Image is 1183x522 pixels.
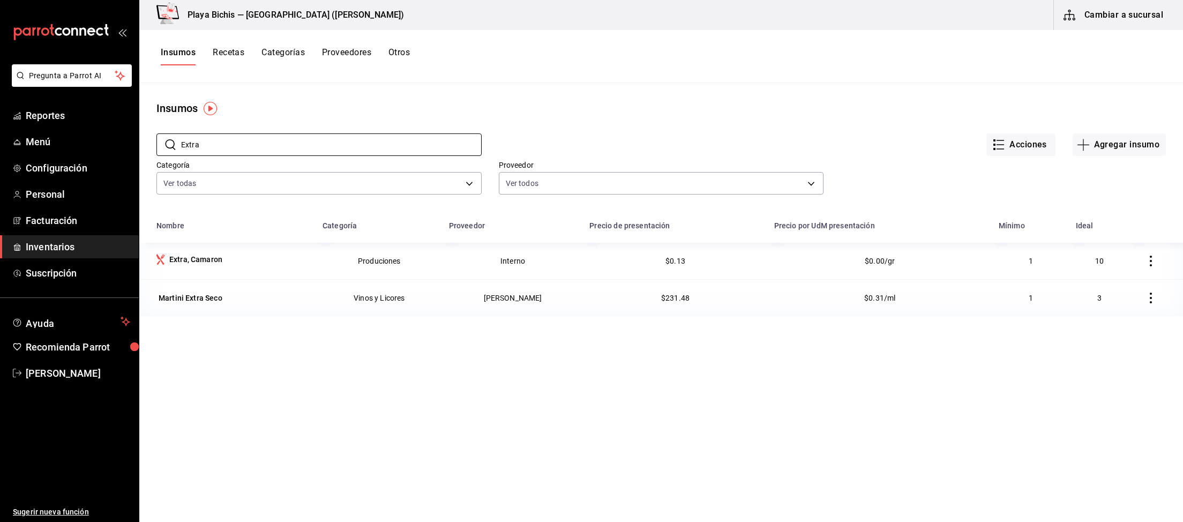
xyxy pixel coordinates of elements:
[864,294,895,302] span: $0.31/ml
[204,102,217,115] img: Tooltip marker
[26,187,130,202] span: Personal
[161,47,410,65] div: navigation tabs
[169,254,222,265] div: Extra, Camaron
[316,243,443,279] td: Produciones
[499,161,824,169] label: Proveedor
[1073,133,1166,156] button: Agregar insumo
[179,9,404,21] h3: Playa Bichis — [GEOGRAPHIC_DATA] ([PERSON_NAME])
[774,221,875,230] div: Precio por UdM presentación
[159,293,222,303] div: Martini Extra Seco
[661,294,690,302] span: $231.48
[181,134,482,155] input: Buscar ID o nombre de insumo
[1076,221,1094,230] div: Ideal
[26,240,130,254] span: Inventarios
[13,506,130,518] span: Sugerir nueva función
[388,47,410,65] button: Otros
[1097,294,1102,302] span: 3
[12,64,132,87] button: Pregunta a Parrot AI
[26,108,130,123] span: Reportes
[506,178,538,189] span: Ver todos
[118,28,126,36] button: open_drawer_menu
[26,340,130,354] span: Recomienda Parrot
[443,279,583,316] td: [PERSON_NAME]
[163,178,196,189] span: Ver todas
[26,161,130,175] span: Configuración
[26,266,130,280] span: Suscripción
[665,257,685,265] span: $0.13
[589,221,670,230] div: Precio de presentación
[156,100,198,116] div: Insumos
[213,47,244,65] button: Recetas
[986,133,1055,156] button: Acciones
[261,47,305,65] button: Categorías
[29,70,115,81] span: Pregunta a Parrot AI
[8,78,132,89] a: Pregunta a Parrot AI
[322,47,371,65] button: Proveedores
[316,279,443,316] td: Vinos y Licores
[156,221,184,230] div: Nombre
[161,47,196,65] button: Insumos
[26,366,130,381] span: [PERSON_NAME]
[323,221,357,230] div: Categoría
[1029,294,1033,302] span: 1
[1095,257,1104,265] span: 10
[443,243,583,279] td: Interno
[26,315,116,328] span: Ayuda
[26,213,130,228] span: Facturación
[999,221,1025,230] div: Mínimo
[156,161,482,169] label: Categoría
[156,254,165,265] svg: Insumo producido
[449,221,485,230] div: Proveedor
[26,135,130,149] span: Menú
[865,257,895,265] span: $0.00/gr
[1029,257,1033,265] span: 1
